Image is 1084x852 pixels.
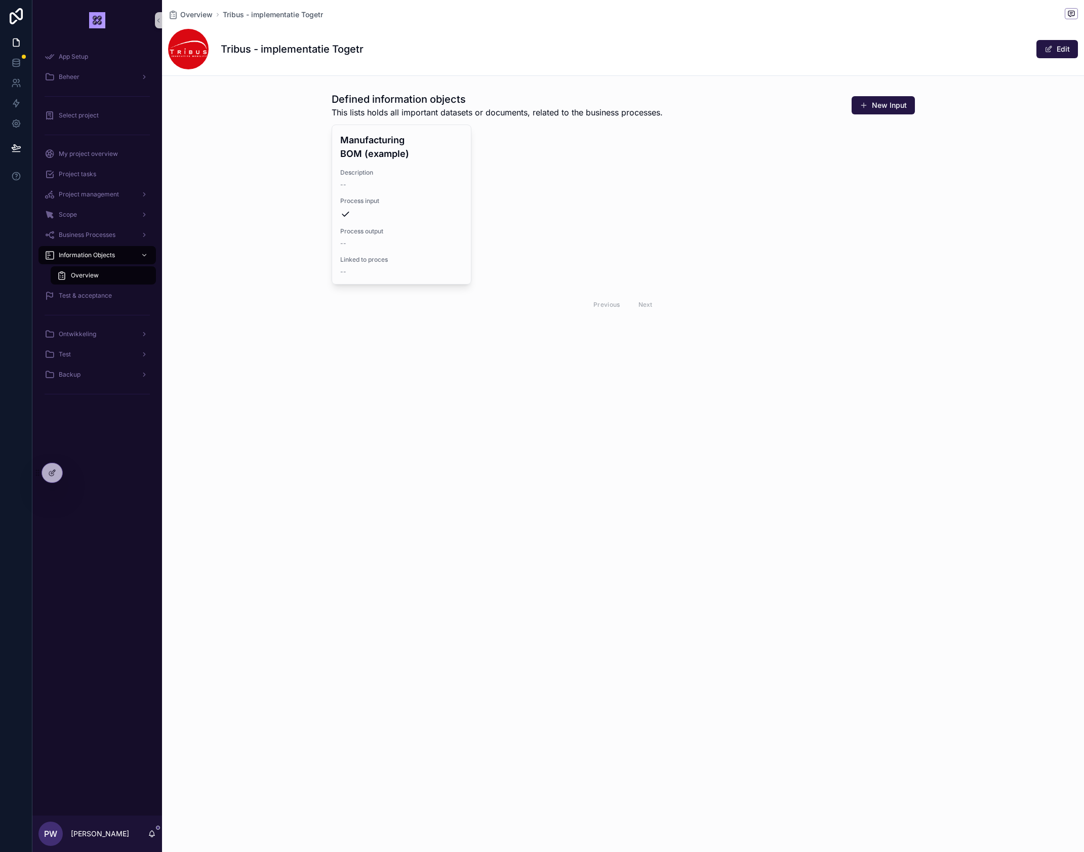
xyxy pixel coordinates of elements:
a: Ontwikkeling [38,325,156,343]
span: Overview [180,10,213,20]
a: Test [38,345,156,363]
button: New Input [852,96,915,114]
a: Scope [38,206,156,224]
span: My project overview [59,150,118,158]
img: App logo [89,12,105,28]
span: -- [340,181,346,189]
a: Information Objects [38,246,156,264]
a: App Setup [38,48,156,66]
span: Information Objects [59,251,115,259]
span: Overview [71,271,99,279]
a: Project management [38,185,156,204]
button: Edit [1036,40,1078,58]
span: Description [340,169,463,177]
span: PW [44,828,57,840]
span: Business Processes [59,231,115,239]
span: This lists holds all important datasets or documents, related to the business processes. [332,106,663,118]
span: -- [340,239,346,248]
span: Test & acceptance [59,292,112,300]
a: Beheer [38,68,156,86]
span: Beheer [59,73,79,81]
span: Ontwikkeling [59,330,96,338]
div: scrollable content [32,40,162,415]
span: Process input [340,197,463,205]
p: [PERSON_NAME] [71,829,129,839]
span: Process output [340,227,463,235]
span: Linked to proces [340,256,463,264]
a: Project tasks [38,165,156,183]
h1: Defined information objects [332,92,663,106]
a: Select project [38,106,156,125]
span: App Setup [59,53,88,61]
span: Test [59,350,71,358]
span: -- [340,268,346,276]
a: Manufacturing BOM (example)Description--Process inputProcess output--Linked to proces-- [332,125,471,285]
a: Backup [38,366,156,384]
a: Overview [51,266,156,285]
h1: Tribus - implementatie Togetr [221,42,364,56]
a: Overview [168,10,213,20]
span: Select project [59,111,99,119]
span: Project tasks [59,170,96,178]
a: My project overview [38,145,156,163]
span: Project management [59,190,119,198]
a: Test & acceptance [38,287,156,305]
span: Scope [59,211,77,219]
a: Tribus - implementatie Togetr [223,10,323,20]
span: Backup [59,371,81,379]
a: Business Processes [38,226,156,244]
h4: Manufacturing BOM (example) [340,133,463,160]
